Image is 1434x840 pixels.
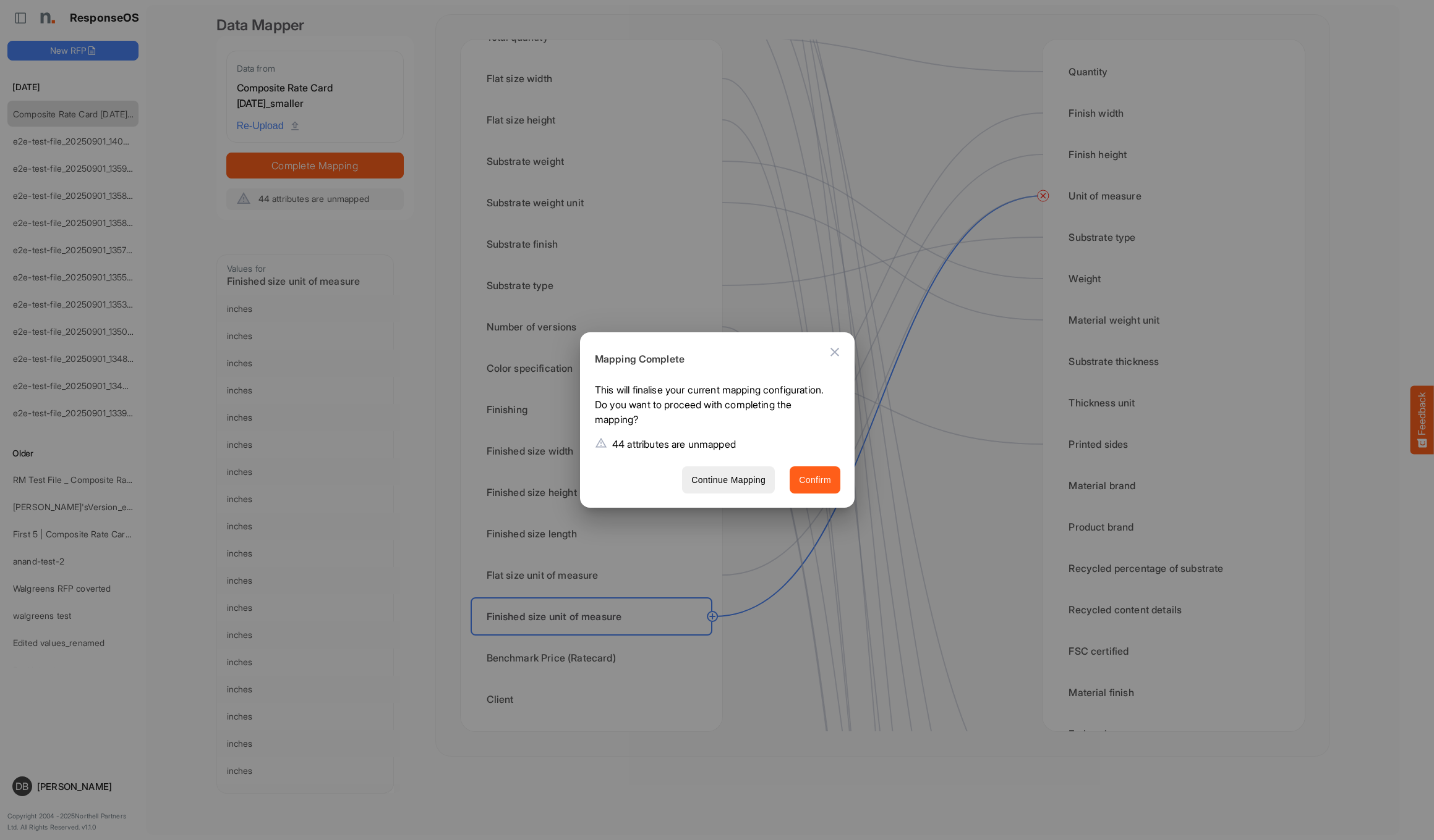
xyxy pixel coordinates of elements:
[595,351,830,367] h6: Mapping Complete
[799,472,831,488] span: Confirm
[612,437,736,451] p: 44 attributes are unmapped
[595,382,830,432] p: This will finalise your current mapping configuration. Do you want to proceed with completing the...
[691,472,766,488] span: Continue Mapping
[820,337,850,367] button: Close dialog
[790,466,840,494] button: Confirm
[682,466,775,494] button: Continue Mapping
